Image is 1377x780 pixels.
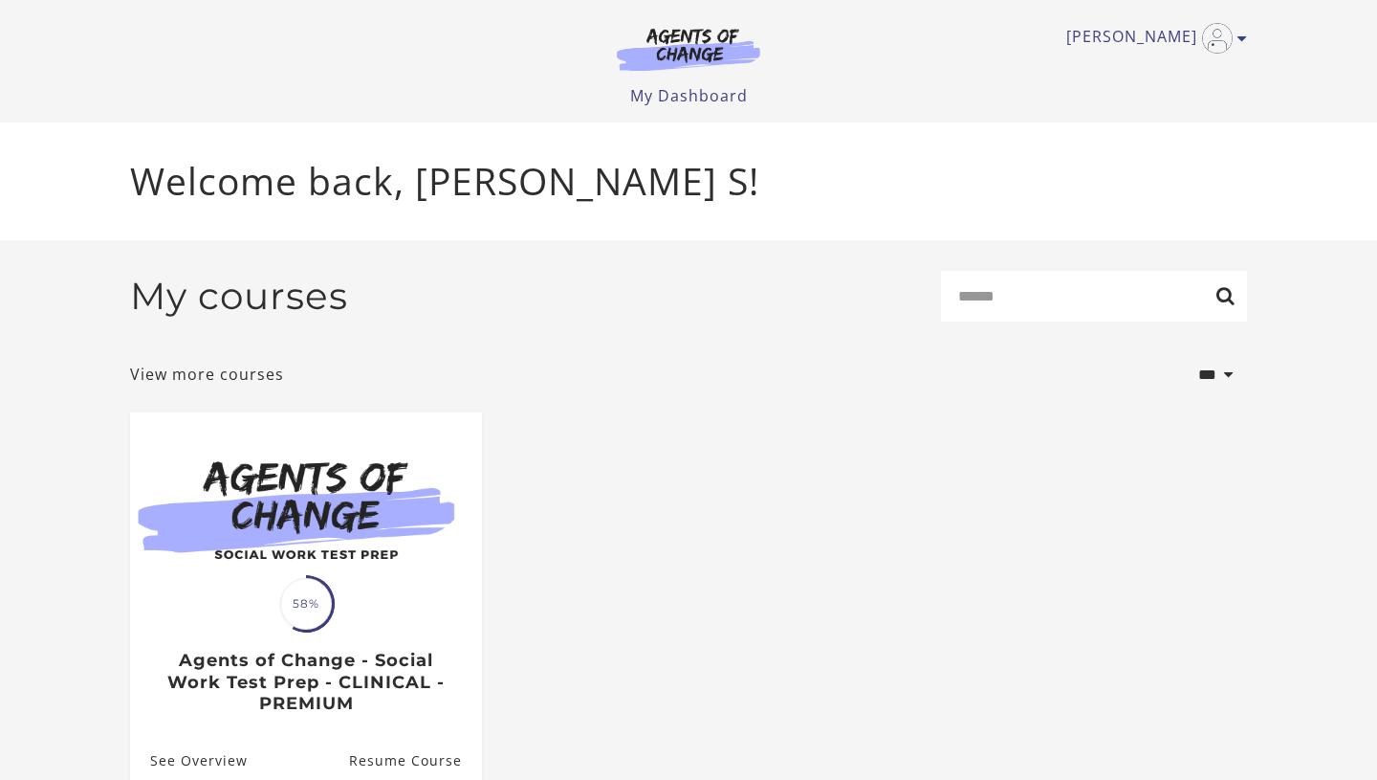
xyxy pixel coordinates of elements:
[280,578,332,630] span: 58%
[1066,23,1237,54] a: Toggle menu
[597,27,780,71] img: Agents of Change Logo
[130,274,348,319] h2: My courses
[130,153,1247,210] p: Welcome back, [PERSON_NAME] S!
[130,363,284,386] a: View more courses
[150,650,461,715] h3: Agents of Change - Social Work Test Prep - CLINICAL - PREMIUM
[630,85,748,106] a: My Dashboard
